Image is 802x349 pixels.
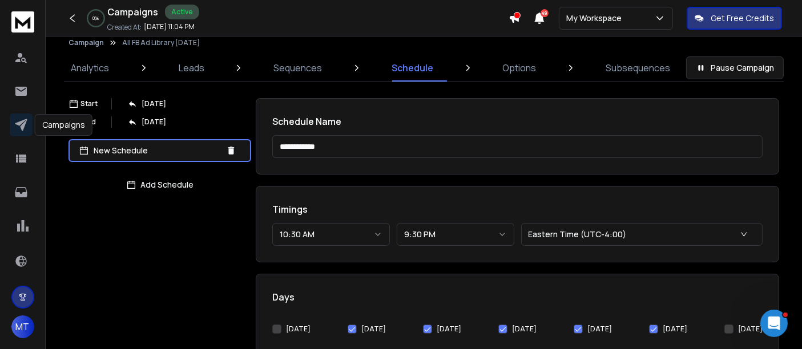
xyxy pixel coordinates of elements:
p: Start [81,99,98,108]
button: 9:30 PM [397,223,514,246]
label: [DATE] [587,324,612,334]
a: Leads [172,54,211,82]
p: My Workspace [566,13,626,24]
p: Created At: [107,23,142,32]
p: 0 % [93,15,99,22]
button: 10:30 AM [272,223,390,246]
img: logo [11,11,34,33]
label: [DATE] [361,324,386,334]
p: [DATE] 11:04 PM [144,22,195,31]
p: Get Free Credits [711,13,774,24]
h1: Schedule Name [272,115,763,128]
h1: Timings [272,202,763,216]
button: Campaign [68,38,104,47]
span: 49 [541,9,549,17]
p: Subsequences [606,61,670,75]
a: Analytics [64,54,116,82]
button: Add Schedule [68,173,251,196]
a: Schedule [385,54,440,82]
label: [DATE] [738,324,763,334]
p: Options [502,61,536,75]
p: [DATE] [142,99,166,108]
button: Get Free Credits [687,7,782,30]
p: All FB Ad Library [DATE] [122,38,200,47]
p: [DATE] [142,117,166,127]
a: Options [495,54,543,82]
iframe: Intercom live chat [760,310,788,337]
h1: Days [272,290,763,304]
a: Subsequences [599,54,677,82]
p: New Schedule [94,145,221,156]
button: Pause Campaign [686,56,784,79]
p: Schedule [392,61,433,75]
div: Active [165,5,199,19]
p: Leads [179,61,204,75]
label: [DATE] [512,324,537,334]
a: Sequences [267,54,329,82]
label: [DATE] [437,324,461,334]
div: Campaigns [35,114,92,136]
p: Eastern Time (UTC-4:00) [529,229,631,240]
p: Sequences [273,61,322,75]
h1: Campaigns [107,5,158,19]
p: Analytics [71,61,109,75]
label: [DATE] [663,324,687,334]
button: MT [11,315,34,338]
label: [DATE] [286,324,311,334]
